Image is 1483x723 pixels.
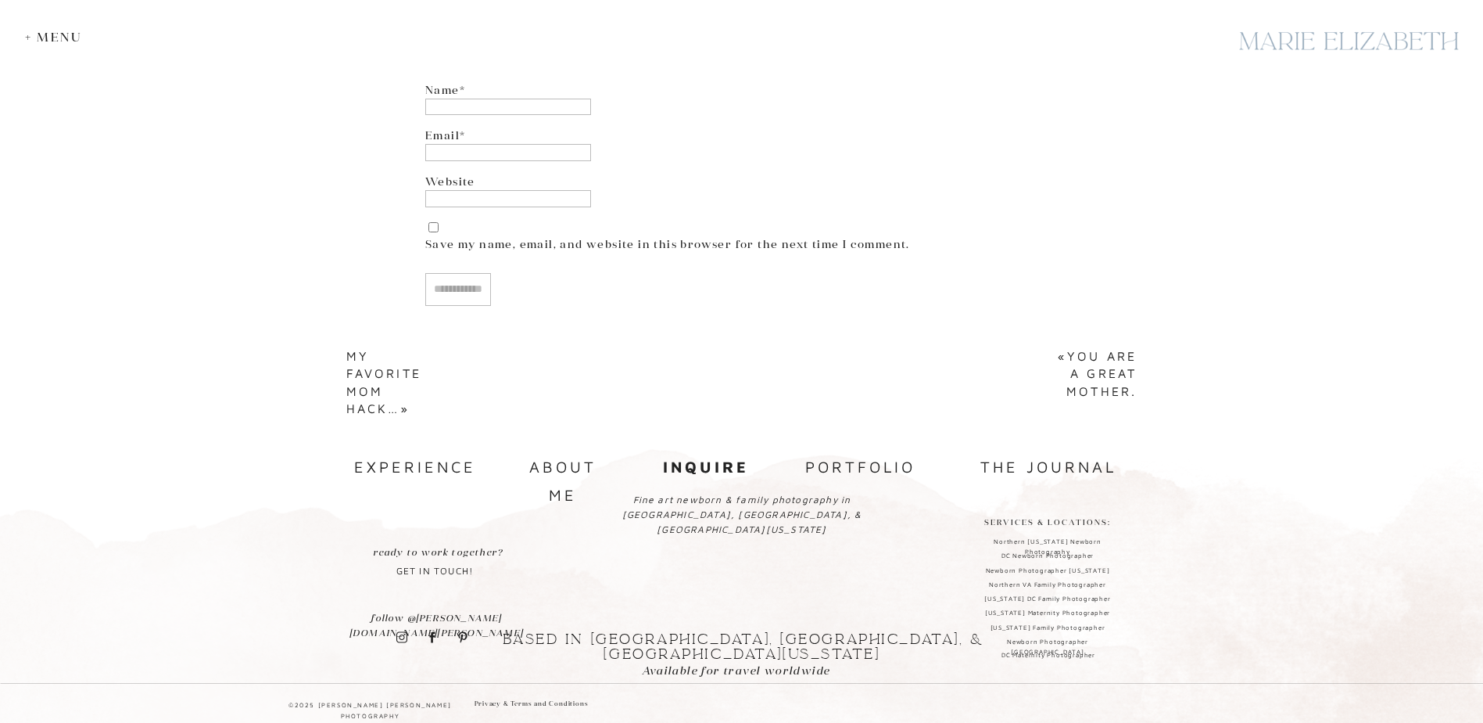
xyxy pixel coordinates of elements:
[268,700,473,714] p: ©2025 [PERSON_NAME] [PERSON_NAME] Photography
[976,650,1122,662] a: DC Maternity Photographer
[663,458,749,476] b: inquire
[975,594,1121,606] a: [US_STATE] DC Family Photographer
[642,662,843,677] p: Available for travel worldwide
[975,566,1121,577] a: Newborn Photographer [US_STATE]
[425,82,1058,99] label: Name
[346,347,418,418] h3: »
[657,453,755,479] a: inquire
[966,453,1130,480] a: the journal
[1066,349,1137,398] a: You are a great mother.
[389,545,482,583] a: get in touch!
[975,608,1121,620] a: [US_STATE] Maternity Photographer
[425,174,1058,190] label: Website
[473,632,1012,653] p: Based in [GEOGRAPHIC_DATA], [GEOGRAPHIC_DATA], & [GEOGRAPHIC_DATA][US_STATE]
[1052,347,1137,400] h3: «
[802,453,919,483] a: portfolio
[975,537,1121,549] a: Northern [US_STATE] Newborn Photography
[349,610,524,627] p: follow @[PERSON_NAME][DOMAIN_NAME][PERSON_NAME]
[512,453,614,480] a: about me
[975,580,1121,592] a: Northern VA Family Photographer
[475,699,604,714] a: Privacy & Terms and Conditions
[622,494,862,535] i: Fine art newborn & family photography in [GEOGRAPHIC_DATA], [GEOGRAPHIC_DATA], & [GEOGRAPHIC_DATA...
[425,236,1058,253] label: Save my name, email, and website in this browser for the next time I comment.
[425,128,1058,144] label: Email
[346,349,422,415] a: My favorite mom hack…
[351,545,525,561] a: ready to work together?
[354,453,471,481] a: experience
[975,623,1121,635] a: [US_STATE] Family Photographer
[25,30,90,45] div: + Menu
[975,551,1121,563] a: DC Newborn Photographer
[975,637,1121,649] a: Newborn Photographer [GEOGRAPHIC_DATA]
[983,516,1112,531] h2: Services & locations:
